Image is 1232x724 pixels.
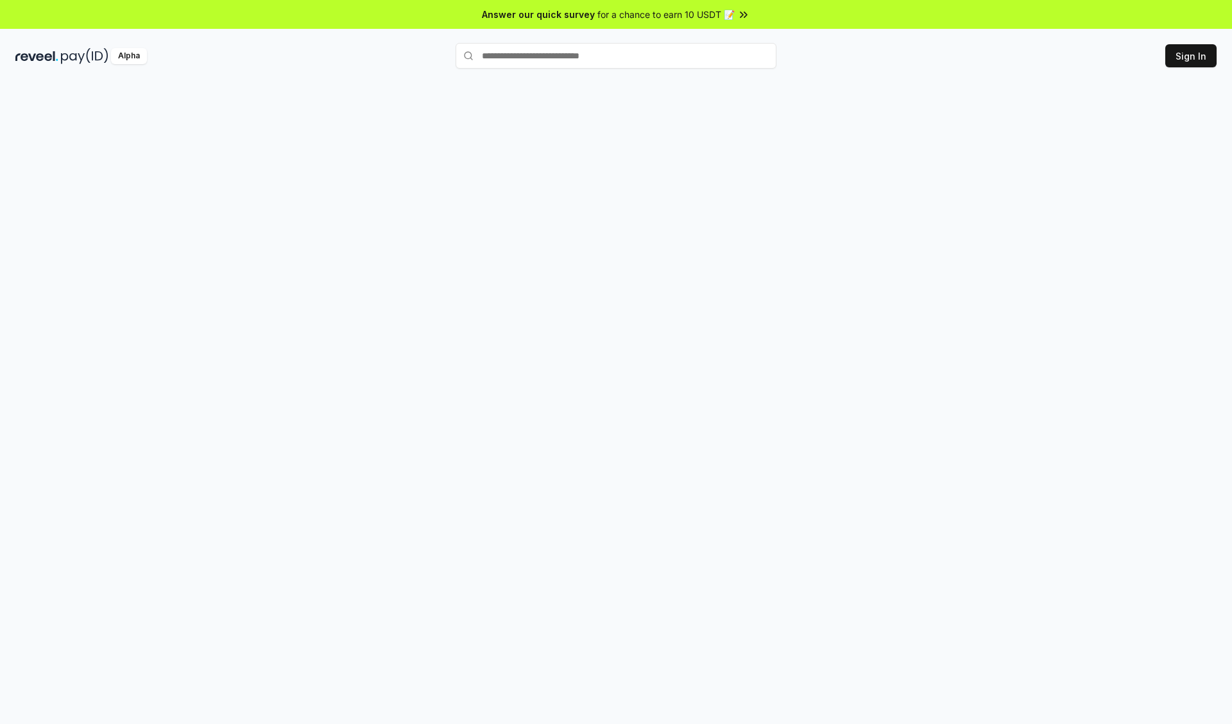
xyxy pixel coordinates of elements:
span: Answer our quick survey [482,8,595,21]
img: reveel_dark [15,48,58,64]
img: pay_id [61,48,108,64]
div: Alpha [111,48,147,64]
span: for a chance to earn 10 USDT 📝 [597,8,735,21]
button: Sign In [1165,44,1217,67]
